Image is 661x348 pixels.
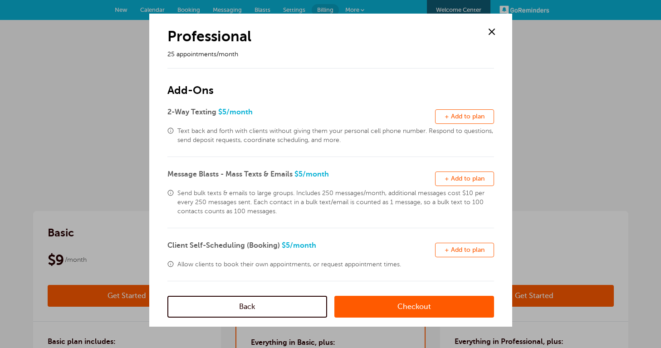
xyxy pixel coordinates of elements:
[167,170,293,178] span: Message Blasts - Mass Texts & Emails
[435,109,494,124] button: + Add to plan
[445,175,485,182] span: + Add to plan
[290,241,316,250] span: /month
[167,241,280,250] span: Client Self-Scheduling (Booking)
[218,108,253,116] span: $5
[177,260,494,269] span: Allow clients to book their own appointments, or request appointment times.
[435,243,494,257] button: + Add to plan
[294,170,329,178] span: $5
[435,172,494,186] button: + Add to plan
[167,296,327,318] a: Back
[334,296,494,318] a: Checkout
[167,50,474,59] p: 25 appointments/month
[177,127,494,145] span: Text back and forth with clients without giving them your personal cell phone number. Respond to ...
[167,27,474,45] h1: Professional
[282,241,316,250] span: $5
[303,170,329,178] span: /month
[445,113,485,120] span: + Add to plan
[167,108,216,116] span: 2-Way Texting
[226,108,253,116] span: /month
[177,189,494,216] span: Send bulk texts & emails to large groups. Includes 250 messages/month, additional messages cost $...
[445,246,485,253] span: + Add to plan
[167,68,494,98] h2: Add-Ons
